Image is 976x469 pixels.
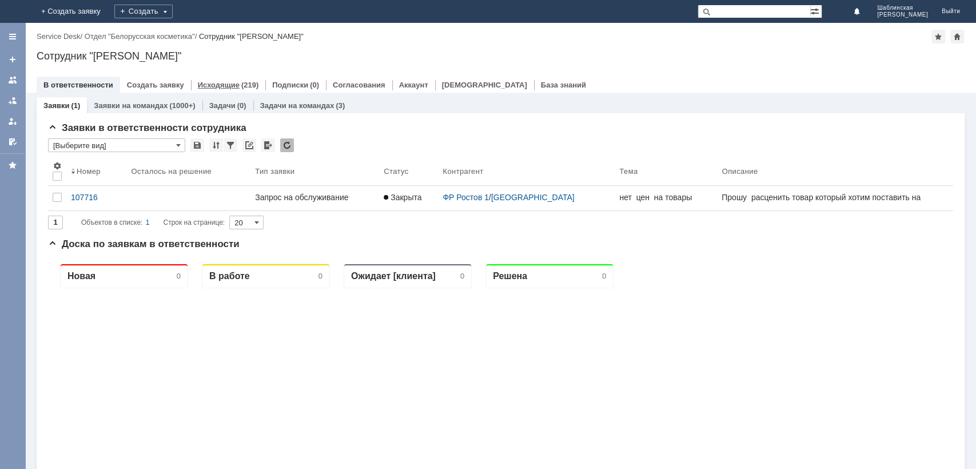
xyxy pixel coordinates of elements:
th: Тема [615,157,717,186]
span: Заявки в ответственности сотрудника [48,122,246,133]
div: (1000+) [169,101,195,110]
a: [DEMOGRAPHIC_DATA] [442,81,527,89]
a: Service Desk [37,32,81,41]
a: ФР Ростов 1 [443,193,489,202]
span: Настройки [53,161,62,170]
th: Тип заявки [250,157,379,186]
div: В работе [161,16,202,27]
a: Заявки в моей ответственности [3,92,22,110]
span: Доска по заявкам в ответственности [48,239,240,249]
div: (1) [71,101,80,110]
div: / [85,32,199,41]
div: (3) [336,101,345,110]
div: Контрагент [443,167,483,176]
div: Создать [114,5,173,18]
a: Заявки на командах [3,71,22,89]
a: Задачи на командах [260,101,334,110]
span: Шаблинская [877,5,928,11]
div: 0 [412,17,416,26]
a: [GEOGRAPHIC_DATA] [491,193,575,202]
div: Ожидает [клиента] [303,16,388,27]
div: Сортировка... [209,138,223,152]
div: Фильтрация... [224,138,237,152]
div: Сотрудник "[PERSON_NAME]" [199,32,304,41]
div: Статус [384,167,408,176]
a: Закрыта [379,186,438,210]
th: Осталось на решение [126,157,250,186]
div: 0 [270,17,274,26]
div: (0) [237,101,246,110]
a: В ответственности [43,81,113,89]
a: Исходящие [198,81,240,89]
span: Расширенный поиск [810,5,822,16]
div: Запрос на обслуживание [255,193,375,202]
a: Создать заявку [127,81,184,89]
a: База знаний [541,81,586,89]
div: нет цен на товары [619,193,712,202]
a: Заявки [43,101,69,110]
a: нет цен на товары [615,186,717,210]
div: Обновлять список [280,138,294,152]
div: / [443,193,610,202]
div: Решена [445,16,479,27]
a: Создать заявку [3,50,22,69]
a: Согласования [333,81,385,89]
i: Строк на странице: [81,216,225,229]
div: Сотрудник "[PERSON_NAME]" [37,50,965,62]
div: (219) [241,81,258,89]
div: Экспорт списка [261,138,275,152]
div: 0 [554,17,558,26]
div: 1 [146,216,150,229]
div: Тип заявки [255,167,294,176]
div: Сделать домашней страницей [950,30,964,43]
span: Объектов в списке: [81,218,142,226]
a: Задачи [209,101,236,110]
span: [PERSON_NAME] [877,11,928,18]
div: Тема [619,167,638,176]
div: Осталось на решение [131,167,212,176]
div: Новая [19,16,47,27]
a: Отдел "Белорусская косметика" [85,32,195,41]
div: Сохранить вид [190,138,204,152]
th: Статус [379,157,438,186]
th: Контрагент [438,157,615,186]
th: Номер [66,157,126,186]
a: Подписки [272,81,308,89]
span: Закрыта [384,193,421,202]
div: Описание [722,167,758,176]
div: Скопировать ссылку на список [242,138,256,152]
div: 0 [129,17,133,26]
div: Добавить в избранное [931,30,945,43]
a: Заявки на командах [94,101,168,110]
div: / [37,32,85,41]
div: (0) [310,81,319,89]
a: Мои согласования [3,133,22,151]
a: Мои заявки [3,112,22,130]
div: 107716 [71,193,122,202]
a: Запрос на обслуживание [250,186,379,210]
a: 107716 [66,186,126,210]
div: Номер [77,167,101,176]
a: Аккаунт [399,81,428,89]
